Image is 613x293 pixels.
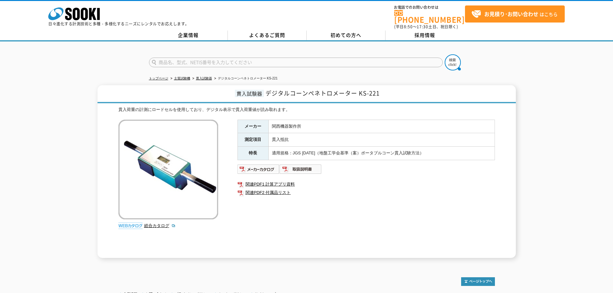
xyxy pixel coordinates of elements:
[118,106,495,113] div: 貫入荷重の計測にロードセルを使用しており、デジタル表示で貫入荷重値が読み取れます。
[394,5,465,9] span: お電話でのお問い合わせは
[280,164,322,174] img: 取扱説明書
[48,22,189,26] p: 日々進化する計測技術と多種・多様化するニーズにレンタルでお応えします。
[118,120,218,219] img: デジタルコーンペネトロメーター KS-221
[461,277,495,286] img: トップページへ
[196,77,212,80] a: 貫入試験器
[265,89,380,97] span: デジタルコーンペネトロメーター KS-221
[280,168,322,173] a: 取扱説明書
[237,180,495,188] a: 関連PDF1 計算アプリ資料
[237,188,495,197] a: 関連PDF2 付属品リスト
[149,31,228,40] a: 企業情報
[268,147,495,160] td: 適用規格：JGS [DATE]（地盤工学会基準（案）ポータブルコーン貫入試験方法）
[268,133,495,147] td: 貫入抵抗
[237,168,280,173] a: メーカーカタログ
[484,10,538,18] strong: お見積り･お問い合わせ
[237,164,280,174] img: メーカーカタログ
[385,31,464,40] a: 採用情報
[118,223,143,229] img: webカタログ
[307,31,385,40] a: 初めての方へ
[445,54,461,70] img: btn_search.png
[174,77,190,80] a: 土質試験機
[235,90,264,97] span: 貫入試験器
[228,31,307,40] a: よくあるご質問
[404,24,413,30] span: 8:50
[417,24,428,30] span: 17:30
[394,24,458,30] span: (平日 ～ 土日、祝日除く)
[237,120,268,133] th: メーカー
[268,120,495,133] td: 関西機器製作所
[213,75,278,82] li: デジタルコーンペネトロメーター KS-221
[465,5,565,23] a: お見積り･お問い合わせはこちら
[237,133,268,147] th: 測定項目
[149,77,168,80] a: トップページ
[149,58,443,67] input: 商品名、型式、NETIS番号を入力してください
[144,223,176,228] a: 総合カタログ
[237,147,268,160] th: 特長
[471,9,558,19] span: はこちら
[330,32,361,39] span: 初めての方へ
[394,10,465,23] a: [PHONE_NUMBER]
